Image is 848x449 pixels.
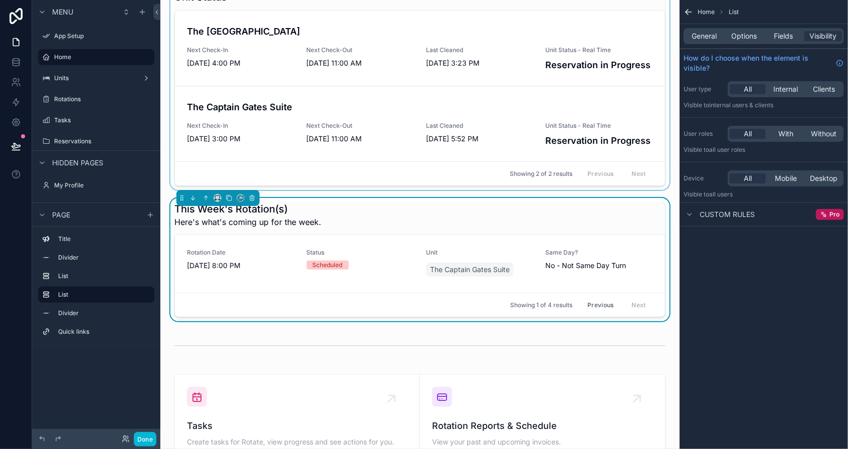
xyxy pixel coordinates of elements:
[744,173,752,183] span: All
[709,146,745,153] span: All user roles
[546,261,654,271] span: No - Not Same Day Turn
[38,133,154,149] a: Reservations
[58,328,150,336] label: Quick links
[698,8,715,16] span: Home
[313,261,343,270] div: Scheduled
[426,249,534,257] span: Unit
[32,227,160,350] div: scrollable content
[187,261,295,271] span: [DATE] 8:00 PM
[38,177,154,193] a: My Profile
[38,70,154,86] a: Units
[54,32,152,40] label: App Setup
[174,216,321,228] span: Here's what's coming up for the week.
[744,129,752,139] span: All
[684,174,724,182] label: Device
[38,112,154,128] a: Tasks
[134,432,156,446] button: Done
[580,297,620,313] button: Previous
[744,84,752,94] span: All
[54,137,152,145] label: Reservations
[684,85,724,93] label: User type
[810,173,838,183] span: Desktop
[54,116,152,124] label: Tasks
[775,173,797,183] span: Mobile
[510,170,572,178] span: Showing 2 of 2 results
[684,53,844,73] a: How do I choose when the element is visible?
[813,84,835,94] span: Clients
[684,130,724,138] label: User roles
[684,190,844,198] p: Visible to
[426,263,514,277] a: The Captain Gates Suite
[709,190,733,198] span: all users
[774,31,793,41] span: Fields
[54,74,138,82] label: Units
[709,101,773,109] span: Internal users & clients
[58,291,146,299] label: List
[58,309,150,317] label: Divider
[510,301,572,309] span: Showing 1 of 4 results
[58,272,150,280] label: List
[58,235,150,243] label: Title
[774,84,798,94] span: Internal
[684,53,832,73] span: How do I choose when the element is visible?
[58,254,150,262] label: Divider
[829,210,839,218] span: Pro
[811,129,837,139] span: Without
[38,49,154,65] a: Home
[731,31,757,41] span: Options
[810,31,837,41] span: Visibility
[430,265,510,275] span: The Captain Gates Suite
[52,158,103,168] span: Hidden pages
[778,129,793,139] span: With
[38,91,154,107] a: Rotations
[54,95,152,103] label: Rotations
[54,53,148,61] label: Home
[54,181,152,189] label: My Profile
[546,249,654,257] span: Same Day?
[52,7,73,17] span: Menu
[700,209,755,219] span: Custom rules
[38,28,154,44] a: App Setup
[307,249,414,257] span: Status
[729,8,739,16] span: List
[52,210,70,220] span: Page
[187,249,295,257] span: Rotation Date
[684,101,844,109] p: Visible to
[684,146,844,154] p: Visible to
[175,235,665,293] a: Rotation Date[DATE] 8:00 PMStatusScheduledUnitThe Captain Gates SuiteSame Day?No - Not Same Day Turn
[692,31,717,41] span: General
[174,202,321,216] h1: This Week's Rotation(s)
